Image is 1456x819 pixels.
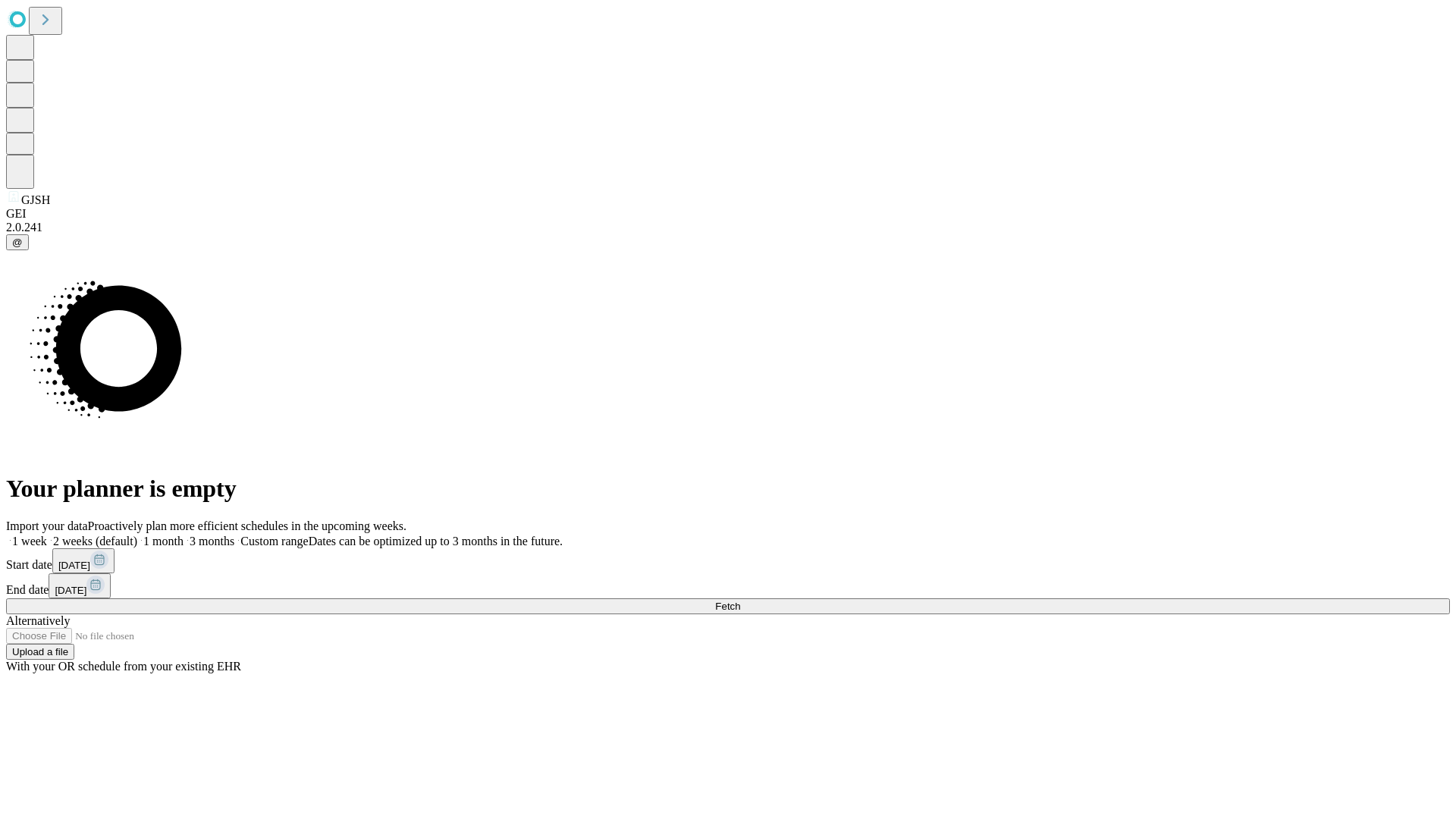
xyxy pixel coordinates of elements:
div: End date [6,573,1450,598]
span: 1 month [143,535,184,548]
span: GJSH [21,193,50,206]
span: Custom range [240,535,308,548]
span: [DATE] [55,585,86,596]
span: @ [12,237,23,248]
span: Dates can be optimized up to 3 months in the future. [309,535,563,548]
div: 2.0.241 [6,221,1450,234]
div: Start date [6,548,1450,573]
button: @ [6,234,29,250]
span: [DATE] [58,560,90,571]
span: 2 weeks (default) [53,535,137,548]
h1: Your planner is empty [6,475,1450,503]
div: GEI [6,207,1450,221]
span: Import your data [6,519,88,532]
span: 3 months [190,535,234,548]
span: 1 week [12,535,47,548]
span: Proactively plan more efficient schedules in the upcoming weeks. [88,519,406,532]
button: Fetch [6,598,1450,614]
span: Fetch [715,601,740,612]
button: [DATE] [52,548,115,573]
button: [DATE] [49,573,111,598]
button: Upload a file [6,644,74,660]
span: With your OR schedule from your existing EHR [6,660,241,673]
span: Alternatively [6,614,70,627]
